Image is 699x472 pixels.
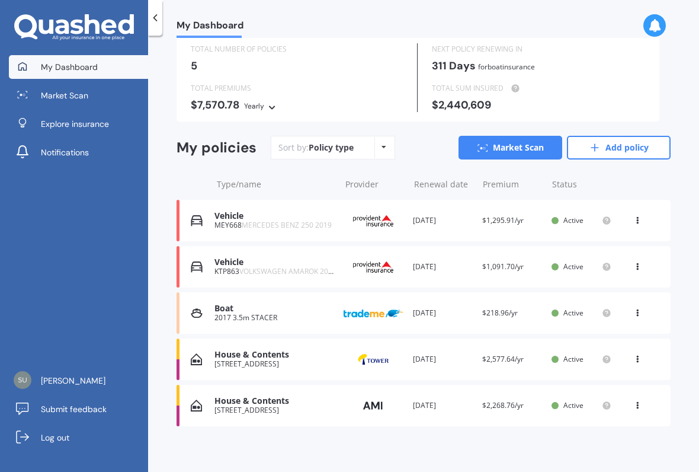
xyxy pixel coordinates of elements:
[217,178,336,190] div: Type/name
[552,178,611,190] div: Status
[9,55,148,79] a: My Dashboard
[177,20,243,36] span: My Dashboard
[214,221,334,229] div: MEY668
[414,178,473,190] div: Renewal date
[214,211,334,221] div: Vehicle
[278,142,354,154] div: Sort by:
[432,82,645,94] div: TOTAL SUM INSURED
[14,371,31,389] img: 8a99e2496d3e21dda05ac77e9ca5ed0c
[242,220,332,230] span: MERCEDES BENZ 250 2019
[458,136,562,160] a: Market Scan
[191,99,403,112] div: $7,570.78
[9,141,148,164] a: Notifications
[191,82,403,94] div: TOTAL PREMIUMS
[214,257,334,267] div: Vehicle
[344,256,403,278] img: Provident
[244,100,264,112] div: Yearly
[191,43,403,55] div: TOTAL NUMBER OF POLICIES
[41,61,98,73] span: My Dashboard
[41,432,69,444] span: Log out
[413,215,473,227] div: [DATE]
[345,178,405,190] div: Provider
[239,266,336,276] span: VOLKSWAGEN AMAROK 2016
[191,215,203,227] img: Vehicle
[191,60,403,72] div: 5
[214,360,334,368] div: [STREET_ADDRESS]
[191,261,203,273] img: Vehicle
[483,178,542,190] div: Premium
[482,261,524,272] span: $1,091.70/yr
[432,99,645,111] div: $2,440,609
[413,353,473,365] div: [DATE]
[482,400,524,410] span: $2,268.76/yr
[309,142,354,154] div: Policy type
[41,90,88,101] span: Market Scan
[563,215,583,225] span: Active
[482,354,524,364] span: $2,577.64/yr
[413,261,473,273] div: [DATE]
[563,354,583,364] span: Active
[432,43,645,55] div: NEXT POLICY RENEWING IN
[563,400,583,410] span: Active
[567,136,671,160] a: Add policy
[191,307,203,319] img: Boat
[214,314,334,322] div: 2017 3.5m STACER
[41,375,105,387] span: [PERSON_NAME]
[478,62,535,72] span: for Boat insurance
[344,302,403,324] img: Trade Me Insurance
[432,59,476,73] b: 311 Days
[214,267,334,276] div: KTP863
[413,400,473,412] div: [DATE]
[9,369,148,393] a: [PERSON_NAME]
[413,307,473,319] div: [DATE]
[482,308,518,318] span: $218.96/yr
[41,118,109,130] span: Explore insurance
[9,84,148,107] a: Market Scan
[177,139,256,157] div: My policies
[9,426,148,449] a: Log out
[41,403,107,415] span: Submit feedback
[9,397,148,421] a: Submit feedback
[214,396,334,406] div: House & Contents
[214,406,334,414] div: [STREET_ADDRESS]
[344,394,403,417] img: AMI
[191,400,202,412] img: House & Contents
[41,146,89,158] span: Notifications
[214,304,334,314] div: Boat
[191,353,202,365] img: House & Contents
[344,348,403,371] img: Tower
[482,215,524,225] span: $1,295.91/yr
[344,209,403,232] img: Provident
[9,112,148,136] a: Explore insurance
[563,308,583,318] span: Active
[214,350,334,360] div: House & Contents
[563,261,583,272] span: Active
